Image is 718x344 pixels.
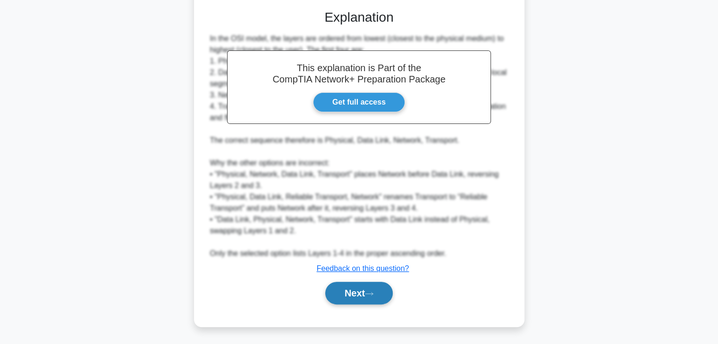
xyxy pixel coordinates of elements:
a: Get full access [313,92,405,112]
a: Feedback on this question? [317,264,409,272]
button: Next [325,282,393,304]
h3: Explanation [212,9,507,25]
div: In the OSI model, the layers are ordered from lowest (closest to the physical medium) to highest ... [210,33,508,259]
